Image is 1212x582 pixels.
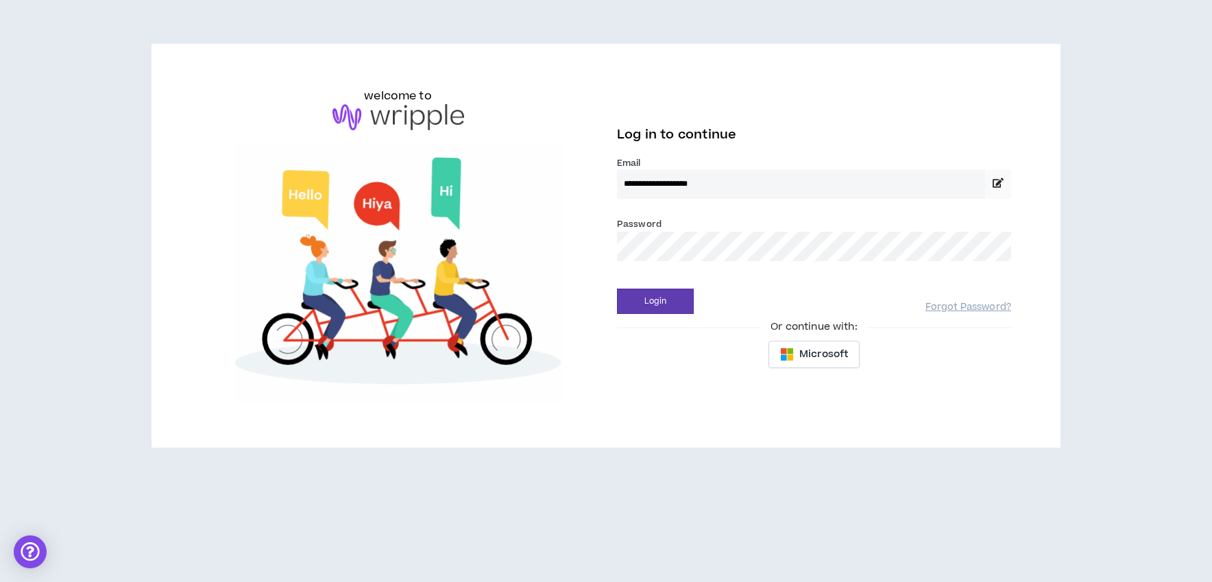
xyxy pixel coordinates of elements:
[799,347,848,362] span: Microsoft
[14,535,47,568] div: Open Intercom Messenger
[617,157,1011,169] label: Email
[761,319,866,335] span: Or continue with:
[617,126,736,143] span: Log in to continue
[925,301,1011,314] a: Forgot Password?
[617,218,662,230] label: Password
[201,144,595,404] img: Welcome to Wripple
[332,104,464,130] img: logo-brand.png
[768,341,860,368] button: Microsoft
[364,88,432,104] h6: welcome to
[617,289,694,314] button: Login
